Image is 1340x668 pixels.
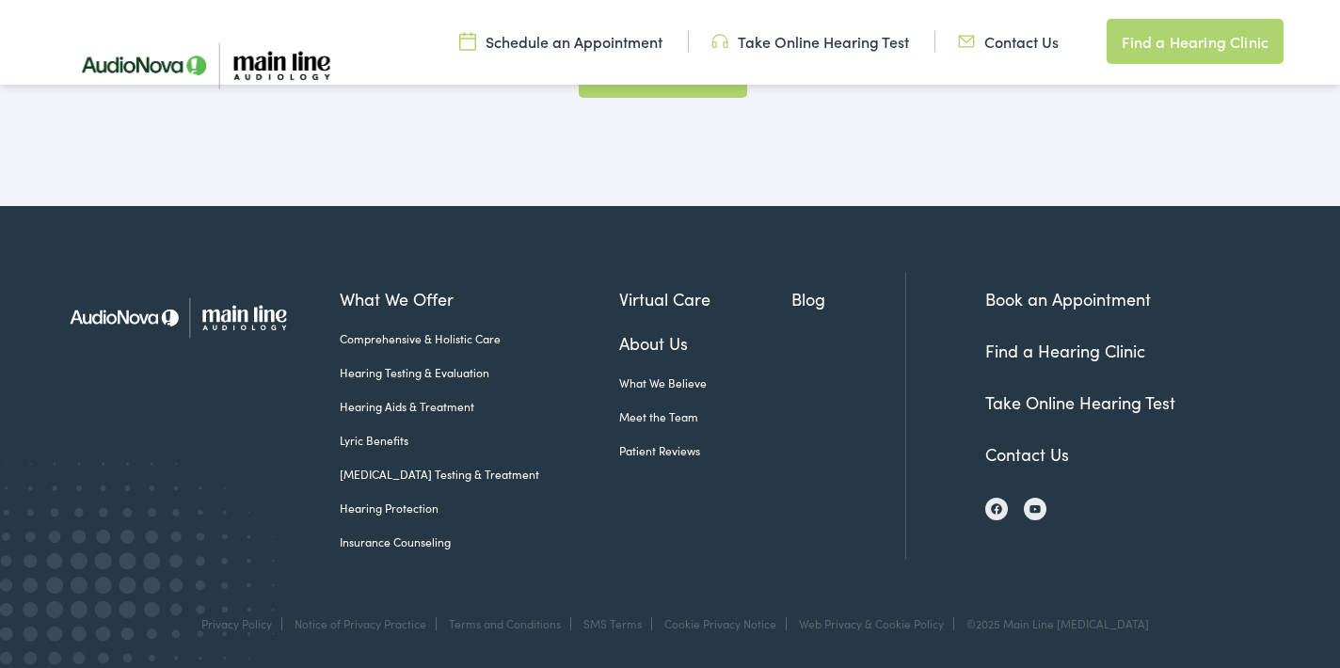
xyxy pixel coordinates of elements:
a: Find a Hearing Clinic [1107,19,1284,64]
a: Find a Hearing Clinic [985,339,1145,362]
img: utility icon [958,31,975,52]
a: Hearing Testing & Evaluation [340,364,619,381]
a: Terms and Conditions [449,615,561,631]
a: What We Offer [340,286,619,311]
img: YouTube [1029,504,1041,515]
a: Virtual Care [619,286,790,311]
img: utility icon [711,31,728,52]
img: Main Line Audiology [54,272,312,363]
a: Cookie Privacy Notice [664,615,776,631]
a: Take Online Hearing Test [711,31,909,52]
a: Meet the Team [619,408,790,425]
a: What We Believe [619,374,790,391]
a: Notice of Privacy Practice [295,615,426,631]
a: Blog [791,286,905,311]
a: Book an Appointment [985,287,1151,310]
a: Lyric Benefits [340,432,619,449]
a: Insurance Counseling [340,533,619,550]
div: ©2025 Main Line [MEDICAL_DATA] [957,617,1149,630]
a: Contact Us [958,31,1059,52]
a: Web Privacy & Cookie Policy [799,615,944,631]
a: Privacy Policy [201,615,272,631]
a: Take Online Hearing Test [985,390,1175,414]
a: Contact Us [985,442,1069,466]
img: Facebook icon, indicating the presence of the site or brand on the social media platform. [991,503,1002,515]
a: About Us [619,330,790,356]
a: Comprehensive & Holistic Care [340,330,619,347]
a: SMS Terms [583,615,642,631]
img: utility icon [459,31,476,52]
a: Hearing Aids & Treatment [340,398,619,415]
a: Schedule an Appointment [459,31,662,52]
a: Hearing Protection [340,500,619,517]
a: Patient Reviews [619,442,790,459]
a: [MEDICAL_DATA] Testing & Treatment [340,466,619,483]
